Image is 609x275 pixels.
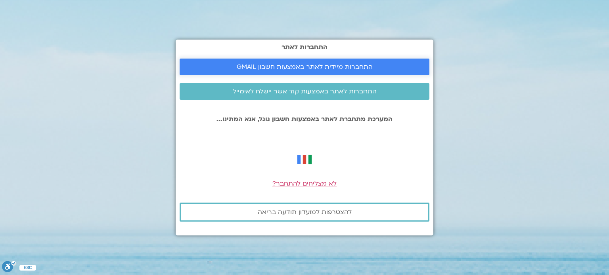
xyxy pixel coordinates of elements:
a: לא מצליחים להתחבר? [272,179,337,188]
h2: התחברות לאתר [180,44,429,51]
span: להצטרפות למועדון תודעה בריאה [258,209,352,216]
p: המערכת מתחברת לאתר באמצעות חשבון גוגל, אנא המתינו... [180,116,429,123]
a: להצטרפות למועדון תודעה בריאה [180,203,429,222]
span: התחברות מיידית לאתר באמצעות חשבון GMAIL [237,63,373,70]
a: התחברות לאתר באמצעות קוד אשר יישלח לאימייל [180,83,429,100]
span: התחברות לאתר באמצעות קוד אשר יישלח לאימייל [233,88,377,95]
a: התחברות מיידית לאתר באמצעות חשבון GMAIL [180,59,429,75]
